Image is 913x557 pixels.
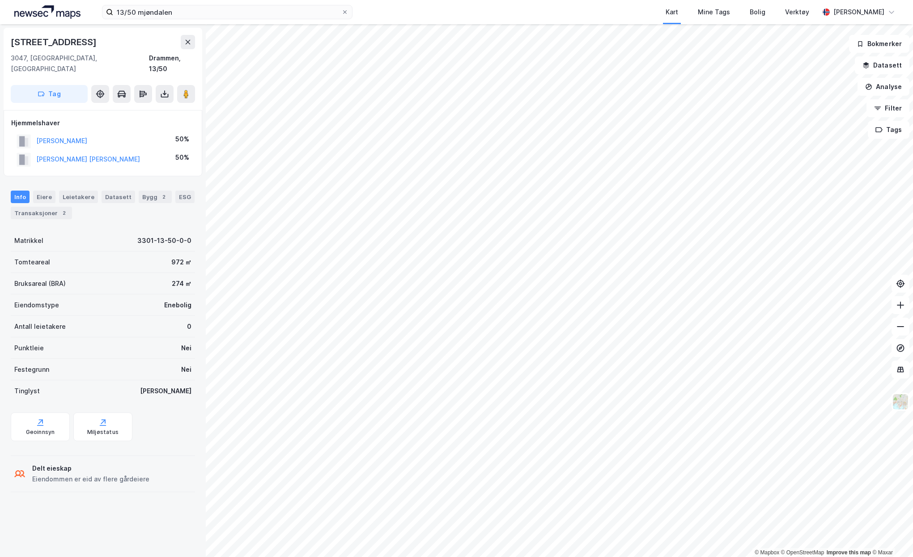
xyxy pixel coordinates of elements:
[781,549,824,556] a: OpenStreetMap
[833,7,884,17] div: [PERSON_NAME]
[26,429,55,436] div: Geoinnsyn
[59,208,68,217] div: 2
[11,207,72,219] div: Transaksjoner
[159,192,168,201] div: 2
[849,35,909,53] button: Bokmerker
[858,78,909,96] button: Analyse
[11,118,195,128] div: Hjemmelshaver
[113,5,341,19] input: Søk på adresse, matrikkel, gårdeiere, leietakere eller personer
[698,7,730,17] div: Mine Tags
[14,321,66,332] div: Antall leietakere
[14,257,50,268] div: Tomteareal
[171,257,191,268] div: 972 ㎡
[14,300,59,310] div: Eiendomstype
[32,463,149,474] div: Delt eieskap
[140,386,191,396] div: [PERSON_NAME]
[866,99,909,117] button: Filter
[181,364,191,375] div: Nei
[139,191,172,203] div: Bygg
[11,191,30,203] div: Info
[149,53,195,74] div: Drammen, 13/50
[855,56,909,74] button: Datasett
[33,191,55,203] div: Eiere
[11,85,88,103] button: Tag
[172,278,191,289] div: 274 ㎡
[175,191,195,203] div: ESG
[11,35,98,49] div: [STREET_ADDRESS]
[666,7,678,17] div: Kart
[102,191,135,203] div: Datasett
[59,191,98,203] div: Leietakere
[892,393,909,410] img: Z
[175,134,189,145] div: 50%
[755,549,779,556] a: Mapbox
[175,152,189,163] div: 50%
[14,5,81,19] img: logo.a4113a55bc3d86da70a041830d287a7e.svg
[32,474,149,485] div: Eiendommen er eid av flere gårdeiere
[785,7,809,17] div: Verktøy
[14,278,66,289] div: Bruksareal (BRA)
[181,343,191,353] div: Nei
[14,364,49,375] div: Festegrunn
[750,7,765,17] div: Bolig
[137,235,191,246] div: 3301-13-50-0-0
[14,343,44,353] div: Punktleie
[187,321,191,332] div: 0
[868,514,913,557] iframe: Chat Widget
[14,386,40,396] div: Tinglyst
[14,235,43,246] div: Matrikkel
[827,549,871,556] a: Improve this map
[868,121,909,139] button: Tags
[11,53,149,74] div: 3047, [GEOGRAPHIC_DATA], [GEOGRAPHIC_DATA]
[164,300,191,310] div: Enebolig
[87,429,119,436] div: Miljøstatus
